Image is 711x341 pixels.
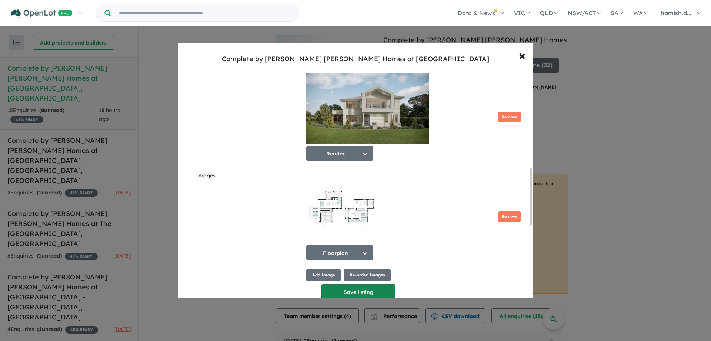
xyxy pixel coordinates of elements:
button: Floorplan [306,245,373,260]
div: Complete by [PERSON_NAME] [PERSON_NAME] Homes at [GEOGRAPHIC_DATA] [222,54,489,64]
button: Re-order Images [344,269,391,281]
span: hamish.d... [661,9,691,17]
input: Try estate name, suburb, builder or developer [112,5,297,21]
img: Complete by McDonald Jones Homes at Elara - Marsden Park - Lot 7065 Render [306,70,429,144]
button: Add image [306,269,341,281]
button: Render [306,146,373,161]
button: Remove [498,211,521,222]
label: Images [196,171,303,180]
img: Openlot PRO Logo White [11,9,73,18]
span: × [519,47,525,63]
button: Save listing [321,284,395,300]
img: Complete by McDonald Jones Homes at Elara - Marsden Park - Lot 7065 Floorplan [306,170,377,244]
button: Remove [498,112,521,122]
